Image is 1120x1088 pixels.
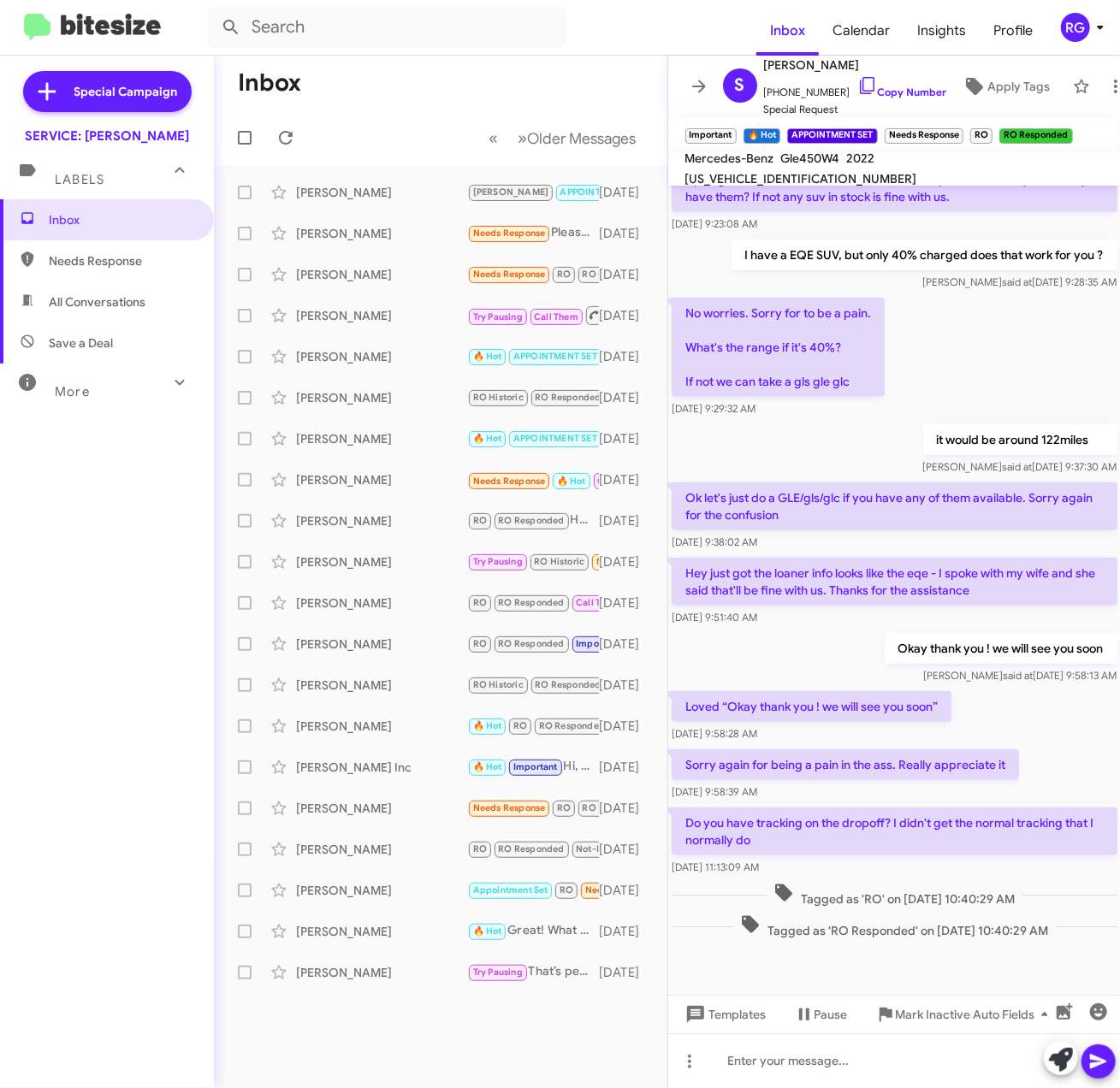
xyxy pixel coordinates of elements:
p: Apologies for the confusion I had meant the eqs suv! That's my fault. Do you have them? If not an... [672,164,1117,212]
div: [PERSON_NAME] [296,636,467,653]
span: RO [473,638,487,649]
span: Tagged as 'RO Responded' on [DATE] 10:40:29 AM [733,914,1055,939]
span: RO [513,720,527,731]
div: [PERSON_NAME] [296,225,467,242]
div: We're flying back to [GEOGRAPHIC_DATA] and leaving the car here, so it won't be used much. So pro... [467,716,599,736]
span: Auto Fields [973,999,1055,1030]
div: [DATE] [599,430,654,447]
div: [DATE] [599,923,654,940]
span: Important [576,638,620,649]
div: That’s perfectly fine! Just let me know when you’re ready, and we can schedule your appointment. [467,962,599,982]
div: [PERSON_NAME] please call me back [PHONE_NUMBER] thank you [467,593,599,612]
span: Insights [904,6,980,56]
div: [DATE] [599,677,654,694]
div: [PERSON_NAME] [296,800,467,817]
span: RO [557,802,571,813]
div: Can I make an appointment for you? [467,675,599,695]
span: » [519,127,528,149]
div: [PERSON_NAME] [296,471,467,488]
div: [DATE] [599,184,654,201]
span: [DATE] 9:29:32 AM [672,402,756,415]
span: Needs Response [49,252,194,269]
div: [PERSON_NAME] [296,512,467,529]
span: RO Responded [498,843,564,854]
div: [DATE] [599,594,654,612]
span: [PERSON_NAME] [764,55,947,75]
div: [PERSON_NAME] [296,184,467,201]
span: « [489,127,499,149]
div: [DATE] [599,636,654,653]
span: S [735,72,745,99]
div: Please stop send me any more message. You guys have the most lousy service I ever have ，I hate to... [467,223,599,243]
span: RO Responded Historic [535,679,637,690]
span: APPOINTMENT SET [560,186,644,198]
span: Needs Response [473,802,546,813]
div: [PERSON_NAME] [296,923,467,940]
p: I have a EQE SUV, but only 40% charged does that work for you ? [731,239,1117,270]
p: Ok let's just do a GLE/gls/glc if you have any of them available. Sorry again for the confusion [672,482,1117,530]
p: Hey just got the loaner info looks like the eqe - I spoke with my wife and she said that'll be fi... [672,558,1117,606]
input: Search [207,7,566,48]
div: [PERSON_NAME] [296,348,467,365]
span: Try Pausing [473,556,523,567]
span: [PERSON_NAME] [DATE] 9:58:13 AM [923,669,1117,682]
span: RO Responded [498,515,564,526]
div: [DATE] [599,266,654,283]
span: Try Pausing [473,311,523,322]
div: Inbound Call [467,305,599,326]
span: Mercedes-Benz [685,151,774,166]
span: RO Responded [498,638,564,649]
div: [PERSON_NAME] [296,266,467,283]
span: RO [473,515,487,526]
a: Copy Number [857,86,947,98]
p: Okay thank you ! we will see you soon [884,633,1117,664]
small: Important [685,128,737,144]
span: Gle450W4 [781,151,840,166]
div: [DATE] [599,307,654,324]
span: More [55,384,90,399]
button: RG [1046,13,1101,42]
span: 🔥 Hot [473,433,502,444]
span: [PERSON_NAME] [DATE] 9:28:35 AM [922,275,1117,288]
span: Try Pausing [473,967,523,978]
p: Loved “Okay thank you ! we will see you soon” [672,691,951,722]
span: Call Them [576,597,620,608]
span: Special Request [764,101,947,118]
div: [DATE] [599,225,654,242]
span: Needs Response [473,269,546,280]
span: 🔥 Hot [473,720,502,731]
a: Profile [980,6,1046,56]
div: [PERSON_NAME] [296,841,467,858]
div: Not at all. Check my inspection report. Oil leak. Where,why ? Air suspension have to be Fixed. Th... [467,264,599,284]
span: 🔥 Hot [473,351,502,362]
span: Pause [815,999,848,1030]
div: Great! What time [DATE] works best for you to bring in your vehicle for service? [467,921,599,941]
span: 🔥 Hot [557,476,586,487]
span: [DATE] 9:51:40 AM [672,611,757,624]
div: Inbound Call [467,469,599,490]
span: APPOINTMENT SET [513,433,597,444]
div: [PERSON_NAME] [296,964,467,981]
div: [PERSON_NAME] [296,594,467,612]
span: RO [560,884,573,896]
span: All Conversations [49,293,145,310]
div: Fix [467,839,599,859]
span: 🔥 Hot [473,925,502,937]
div: Hi [PERSON_NAME], I truly understand your concern. The offer wasn’t available at the time of your... [467,511,599,530]
span: RO Responded [583,802,649,813]
span: Important [513,761,558,772]
span: Special Campaign [74,83,178,100]
span: RO Responded Historic [535,392,637,403]
span: [DATE] 9:58:28 AM [672,727,757,740]
span: said at [1002,275,1032,288]
div: [DATE] [599,553,654,571]
div: Thanks [PERSON_NAME]. We appreciate the tire repair. However the tires were fairly new from you a... [467,880,599,900]
div: [PERSON_NAME] [296,389,467,406]
span: Call Them [597,476,642,487]
span: [PERSON_NAME] [DATE] 9:37:30 AM [922,460,1117,473]
span: Call Them [534,311,578,322]
div: [DATE] [599,348,654,365]
span: Needs Response [473,228,546,239]
span: RO [473,843,487,854]
span: Inbox [49,211,194,228]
